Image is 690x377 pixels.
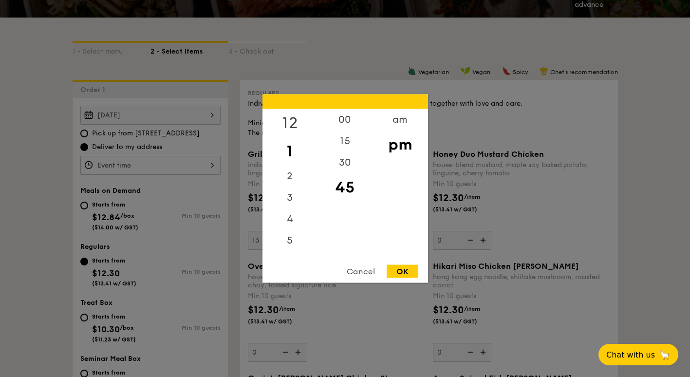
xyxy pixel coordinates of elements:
[659,349,671,360] span: 🦙
[262,166,317,187] div: 2
[337,265,385,278] div: Cancel
[262,137,317,166] div: 1
[598,344,678,365] button: Chat with us🦙
[317,109,373,131] div: 00
[317,152,373,173] div: 30
[262,109,317,137] div: 12
[262,187,317,208] div: 3
[606,350,655,359] span: Chat with us
[262,230,317,251] div: 5
[262,251,317,273] div: 6
[317,173,373,202] div: 45
[262,208,317,230] div: 4
[387,265,418,278] div: OK
[373,109,428,131] div: am
[317,131,373,152] div: 15
[373,131,428,159] div: pm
